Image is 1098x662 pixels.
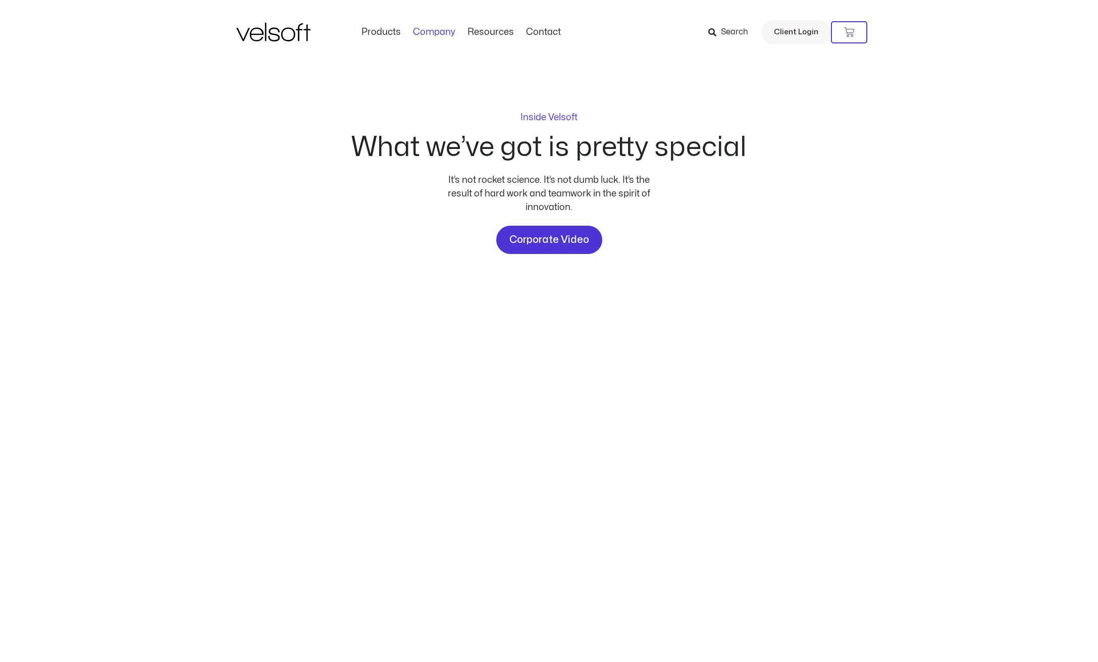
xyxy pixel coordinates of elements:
[520,113,578,122] p: Inside Velsoft
[443,173,655,214] div: It’s not rocket science. It’s not dumb luck. It’s the result of hard work and teamwork in the spi...
[407,27,461,38] a: CompanyMenu Toggle
[496,226,602,254] a: Corporate Video
[721,26,748,39] span: Search
[520,27,567,38] a: ContactMenu Toggle
[355,27,567,38] nav: Menu
[461,27,520,38] a: ResourcesMenu Toggle
[236,23,310,41] img: Velsoft Training Materials
[761,20,831,44] a: Client Login
[355,27,407,38] a: ProductsMenu Toggle
[708,24,755,41] a: Search
[351,134,747,161] h2: What we’ve got is pretty special
[509,232,589,248] span: Corporate Video
[774,26,818,39] span: Client Login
